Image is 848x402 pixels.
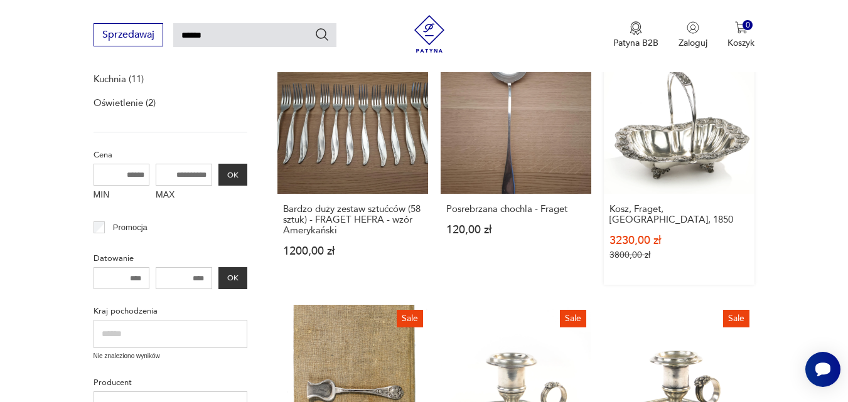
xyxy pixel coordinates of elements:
p: 120,00 zł [446,225,586,235]
a: Sprzedawaj [94,31,163,40]
button: Patyna B2B [613,21,658,49]
p: Kraj pochodzenia [94,304,247,318]
a: SaleKosz, Fraget, Warszawa, 1850Kosz, Fraget, [GEOGRAPHIC_DATA], 18503230,00 zł3800,00 zł [604,43,754,285]
iframe: Smartsupp widget button [805,352,840,387]
p: Cena [94,148,247,162]
button: Sprzedawaj [94,23,163,46]
div: 0 [743,20,753,31]
button: Zaloguj [679,21,707,49]
button: Szukaj [314,27,330,42]
p: Patyna B2B [613,37,658,49]
p: 3230,00 zł [609,235,749,246]
a: Oświetlenie (2) [94,94,156,112]
a: Kuchnia (11) [94,70,144,88]
a: Posrebrzana chochla - FragetPosrebrzana chochla - Fraget120,00 zł [441,43,591,285]
label: MAX [156,186,212,206]
h3: Posrebrzana chochla - Fraget [446,204,586,214]
a: Bardzo duży zestaw sztućców (58 sztuk) - FRAGET HEFRA - wzór AmerykańskiBardzo duży zestaw sztućc... [277,43,428,285]
p: 3800,00 zł [609,250,749,260]
p: 1200,00 zł [283,246,422,257]
p: Promocja [113,221,148,235]
p: Producent [94,376,247,389]
p: Nie znaleziono wyników [94,351,247,361]
img: Ikonka użytkownika [687,21,699,34]
button: 0Koszyk [727,21,754,49]
p: Koszyk [727,37,754,49]
label: MIN [94,186,150,206]
a: Ikona medaluPatyna B2B [613,21,658,49]
h3: Kosz, Fraget, [GEOGRAPHIC_DATA], 1850 [609,204,749,225]
button: OK [218,267,247,289]
h3: Bardzo duży zestaw sztućców (58 sztuk) - FRAGET HEFRA - wzór Amerykański [283,204,422,236]
img: Ikona koszyka [735,21,748,34]
img: Patyna - sklep z meblami i dekoracjami vintage [411,15,448,53]
img: Ikona medalu [630,21,642,35]
button: OK [218,164,247,186]
p: Zaloguj [679,37,707,49]
p: Datowanie [94,251,247,265]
